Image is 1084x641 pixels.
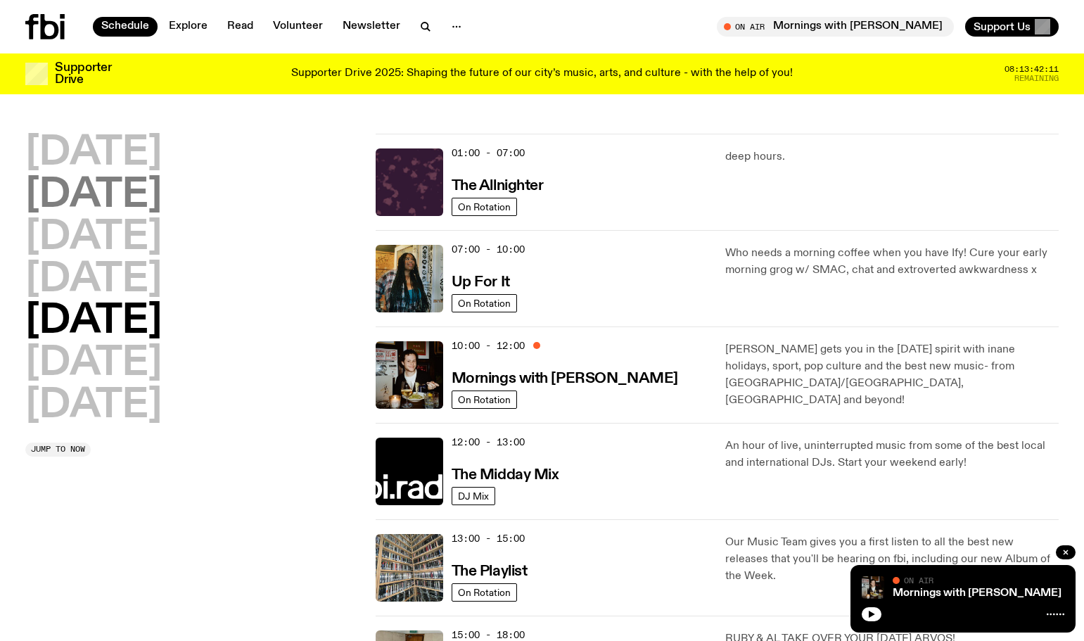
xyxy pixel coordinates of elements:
[452,179,544,193] h3: The Allnighter
[452,564,528,579] h3: The Playlist
[893,588,1061,599] a: Mornings with [PERSON_NAME]
[452,391,517,409] a: On Rotation
[55,62,111,86] h3: Supporter Drive
[25,302,162,341] button: [DATE]
[264,17,331,37] a: Volunteer
[452,583,517,602] a: On Rotation
[452,339,525,353] span: 10:00 - 12:00
[862,576,884,599] img: Sam blankly stares at the camera, brightly lit by a camera flash wearing a hat collared shirt and...
[965,17,1059,37] button: Support Us
[452,465,559,483] a: The Midday Mix
[376,245,443,312] img: Ify - a Brown Skin girl with black braided twists, looking up to the side with her tongue stickin...
[458,394,511,405] span: On Rotation
[25,443,91,457] button: Jump to now
[452,272,510,290] a: Up For It
[452,372,678,386] h3: Mornings with [PERSON_NAME]
[452,176,544,193] a: The Allnighter
[725,438,1059,471] p: An hour of live, uninterrupted music from some of the best local and international DJs. Start you...
[725,534,1059,585] p: Our Music Team gives you a first listen to all the best new releases that you'll be hearing on fb...
[25,218,162,258] button: [DATE]
[1014,75,1059,82] span: Remaining
[458,201,511,212] span: On Rotation
[452,275,510,290] h3: Up For It
[452,487,495,505] a: DJ Mix
[1005,65,1059,73] span: 08:13:42:11
[25,134,162,173] button: [DATE]
[452,436,525,449] span: 12:00 - 13:00
[334,17,409,37] a: Newsletter
[160,17,216,37] a: Explore
[376,341,443,409] img: Sam blankly stares at the camera, brightly lit by a camera flash wearing a hat collared shirt and...
[717,17,954,37] button: On AirMornings with [PERSON_NAME]
[452,198,517,216] a: On Rotation
[25,344,162,383] button: [DATE]
[725,341,1059,409] p: [PERSON_NAME] gets you in the [DATE] spirit with inane holidays, sport, pop culture and the best ...
[904,576,933,585] span: On Air
[25,260,162,300] button: [DATE]
[452,532,525,545] span: 13:00 - 15:00
[452,243,525,256] span: 07:00 - 10:00
[291,68,793,80] p: Supporter Drive 2025: Shaping the future of our city’s music, arts, and culture - with the help o...
[458,490,489,501] span: DJ Mix
[974,20,1031,33] span: Support Us
[725,245,1059,279] p: Who needs a morning coffee when you have Ify! Cure your early morning grog w/ SMAC, chat and extr...
[452,468,559,483] h3: The Midday Mix
[452,294,517,312] a: On Rotation
[25,176,162,215] button: [DATE]
[452,561,528,579] a: The Playlist
[725,148,1059,165] p: deep hours.
[458,587,511,597] span: On Rotation
[376,534,443,602] img: A corner shot of the fbi music library
[31,445,85,453] span: Jump to now
[219,17,262,37] a: Read
[93,17,158,37] a: Schedule
[452,146,525,160] span: 01:00 - 07:00
[25,386,162,426] button: [DATE]
[452,369,678,386] a: Mornings with [PERSON_NAME]
[458,298,511,308] span: On Rotation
